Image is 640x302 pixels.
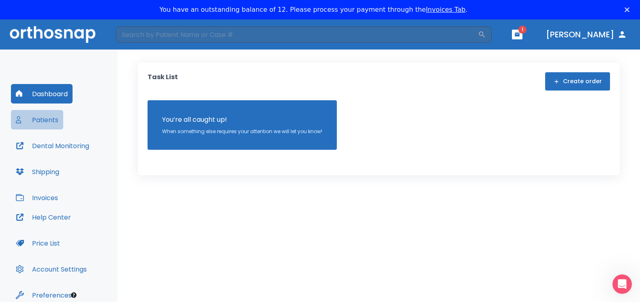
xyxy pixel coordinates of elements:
button: [PERSON_NAME] [543,27,630,42]
p: Task List [148,72,178,91]
button: Dental Monitoring [11,136,94,155]
button: Price List [11,233,65,253]
input: Search by Patient Name or Case # [116,26,478,43]
div: You have an outstanding balance of 12. Please process your payment through the . [160,6,468,14]
p: When something else requires your attention we will let you know! [162,128,322,135]
img: Orthosnap [10,26,96,43]
span: 1 [518,26,527,34]
button: Invoices [11,188,63,207]
button: Create order [545,72,610,91]
div: Close [625,7,633,12]
p: You’re all caught up! [162,115,322,125]
button: Patients [11,110,63,129]
a: Invoices Tab [426,6,466,13]
button: Help Center [11,207,76,227]
button: Dashboard [11,84,73,104]
button: Shipping [11,162,64,181]
button: Account Settings [11,259,92,279]
iframe: Intercom live chat [612,274,632,294]
div: Tooltip anchor [70,291,77,299]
